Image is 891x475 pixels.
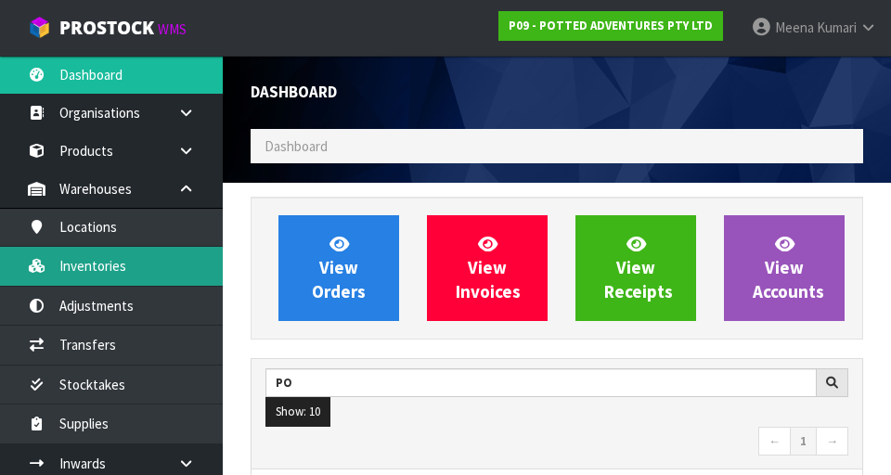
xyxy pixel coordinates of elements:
[28,16,51,39] img: cube-alt.png
[278,215,399,321] a: ViewOrders
[724,215,845,321] a: ViewAccounts
[604,233,673,302] span: View Receipts
[816,427,848,456] a: →
[498,11,723,41] a: P09 - POTTED ADVENTURES PTY LTD
[59,16,154,40] span: ProStock
[265,427,848,459] nav: Page navigation
[312,233,366,302] span: View Orders
[265,368,817,397] input: Search clients
[775,19,814,36] span: Meena
[758,427,791,456] a: ←
[456,233,521,302] span: View Invoices
[575,215,696,321] a: ViewReceipts
[265,137,328,155] span: Dashboard
[251,82,337,102] span: Dashboard
[753,233,824,302] span: View Accounts
[265,397,330,427] button: Show: 10
[509,18,713,33] strong: P09 - POTTED ADVENTURES PTY LTD
[158,20,187,38] small: WMS
[427,215,548,321] a: ViewInvoices
[817,19,857,36] span: Kumari
[790,427,817,456] a: 1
